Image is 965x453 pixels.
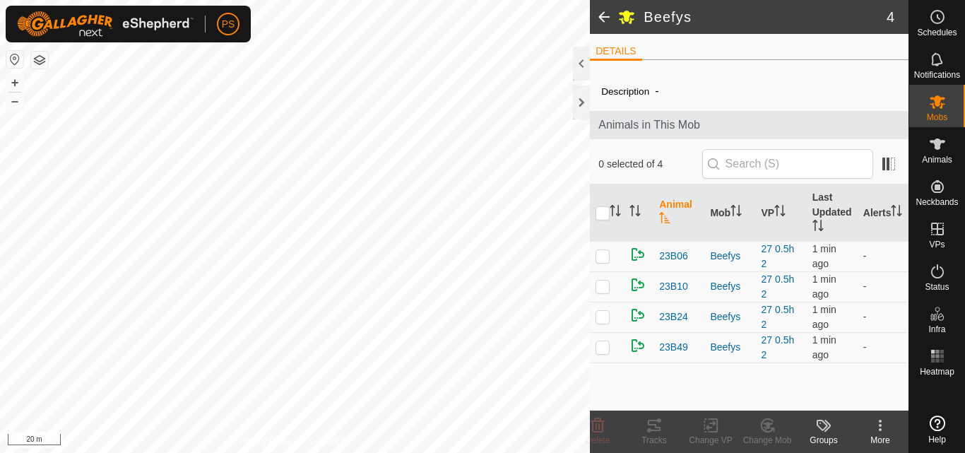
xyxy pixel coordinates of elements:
span: VPs [929,240,945,249]
p-sorticon: Activate to sort [812,222,824,233]
a: 27 0.5h 2 [762,334,795,360]
span: 16 Sept 2025, 8:05 pm [812,334,836,360]
button: + [6,74,23,91]
li: DETAILS [590,44,641,61]
div: Beefys [710,340,750,355]
span: 23B06 [659,249,687,264]
td: - [858,302,908,332]
span: Mobs [927,113,947,122]
td: - [858,241,908,271]
a: 27 0.5h 2 [762,243,795,269]
td: - [858,271,908,302]
span: 16 Sept 2025, 8:05 pm [812,304,836,330]
button: Reset Map [6,51,23,68]
th: Alerts [858,184,908,242]
span: Animals in This Mob [598,117,900,134]
span: 16 Sept 2025, 8:05 pm [812,243,836,269]
span: 23B49 [659,340,687,355]
span: Status [925,283,949,291]
p-sorticon: Activate to sort [629,207,641,218]
span: Infra [928,325,945,334]
div: Beefys [710,310,750,324]
span: Notifications [914,71,960,79]
th: Animal [653,184,704,242]
a: 27 0.5h 2 [762,304,795,330]
span: Schedules [917,28,957,37]
img: returning on [629,337,646,354]
h2: Beefys [644,8,887,25]
span: - [649,79,664,102]
div: Change Mob [739,434,795,447]
p-sorticon: Activate to sort [774,207,786,218]
img: Gallagher Logo [17,11,194,37]
p-sorticon: Activate to sort [659,214,670,225]
span: Heatmap [920,367,954,376]
p-sorticon: Activate to sort [730,207,742,218]
div: Groups [795,434,852,447]
a: Contact Us [309,435,350,447]
div: Tracks [626,434,682,447]
span: Help [928,435,946,444]
span: Neckbands [916,198,958,206]
div: More [852,434,908,447]
div: Change VP [682,434,739,447]
img: returning on [629,276,646,293]
th: Mob [704,184,755,242]
th: VP [756,184,807,242]
th: Last Updated [807,184,858,242]
a: 27 0.5h 2 [762,273,795,300]
span: 23B10 [659,279,687,294]
span: 23B24 [659,310,687,324]
button: – [6,93,23,110]
div: Beefys [710,249,750,264]
span: PS [222,17,235,32]
td: - [858,332,908,363]
span: 16 Sept 2025, 8:05 pm [812,273,836,300]
div: Beefys [710,279,750,294]
span: 4 [887,6,894,28]
img: returning on [629,246,646,263]
span: Delete [586,435,610,445]
label: Description [601,86,649,97]
a: Help [909,410,965,449]
button: Map Layers [31,52,48,69]
img: returning on [629,307,646,324]
a: Privacy Policy [239,435,292,447]
p-sorticon: Activate to sort [610,207,621,218]
p-sorticon: Activate to sort [891,207,902,218]
span: Animals [922,155,952,164]
span: 0 selected of 4 [598,157,701,172]
input: Search (S) [702,149,873,179]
